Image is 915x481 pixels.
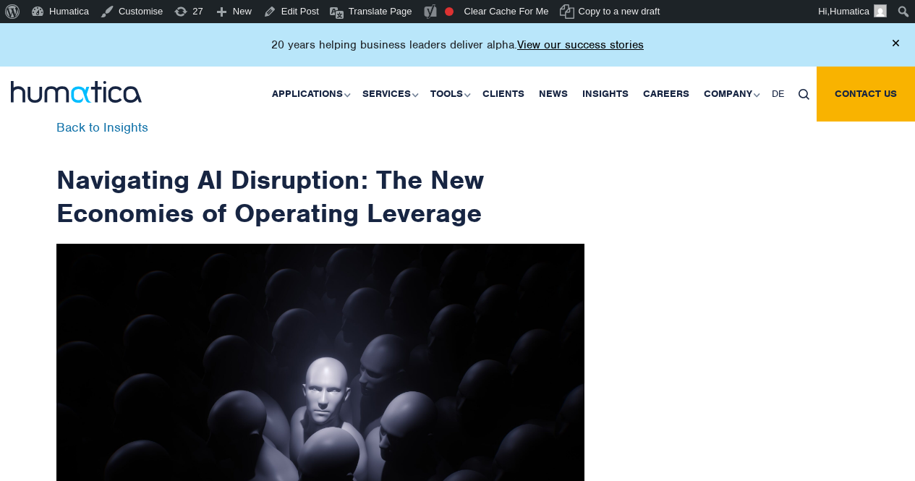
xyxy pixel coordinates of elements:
[765,67,791,122] a: DE
[423,67,475,122] a: Tools
[445,7,454,16] div: Focus keyphrase not set
[11,81,142,103] img: logo
[56,119,148,135] a: Back to Insights
[517,38,644,52] a: View our success stories
[817,67,915,122] a: Contact us
[772,88,784,100] span: DE
[265,67,355,122] a: Applications
[830,6,869,17] span: Humatica
[475,67,532,122] a: Clients
[697,67,765,122] a: Company
[575,67,636,122] a: Insights
[56,122,584,229] h1: Navigating AI Disruption: The New Economies of Operating Leverage
[636,67,697,122] a: Careers
[799,89,809,100] img: search_icon
[271,38,644,52] p: 20 years helping business leaders deliver alpha.
[532,67,575,122] a: News
[355,67,423,122] a: Services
